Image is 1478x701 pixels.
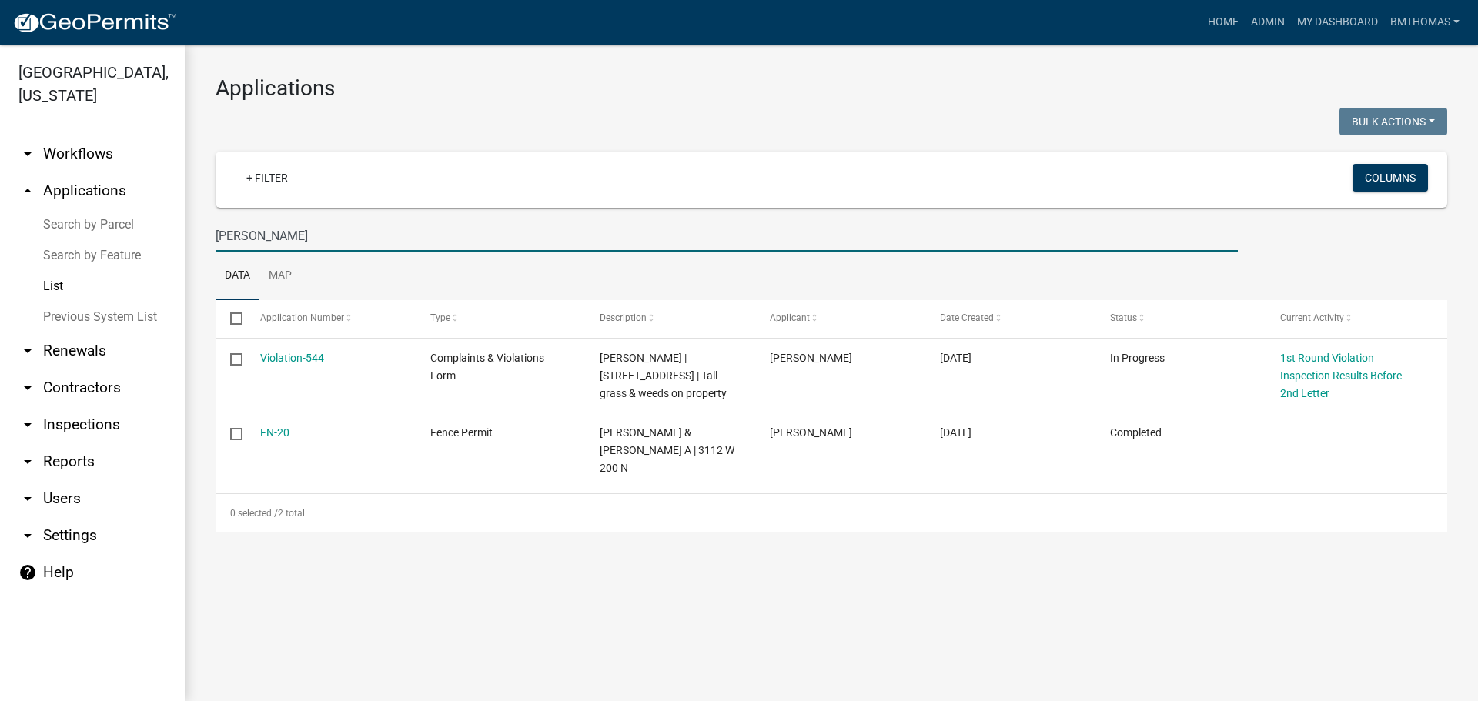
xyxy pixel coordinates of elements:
[18,452,37,471] i: arrow_drop_down
[415,300,585,337] datatable-header-cell: Type
[600,426,734,474] span: Fuller, Gary K & Pamela A | 3112 W 200 N
[1245,8,1291,37] a: Admin
[940,312,994,323] span: Date Created
[18,342,37,360] i: arrow_drop_down
[1266,300,1436,337] datatable-header-cell: Current Activity
[230,508,278,519] span: 0 selected /
[940,352,971,364] span: 08/13/2025
[18,182,37,200] i: arrow_drop_up
[430,426,493,439] span: Fence Permit
[245,300,415,337] datatable-header-cell: Application Number
[1202,8,1245,37] a: Home
[1291,8,1384,37] a: My Dashboard
[216,252,259,301] a: Data
[216,220,1238,252] input: Search for applications
[925,300,1095,337] datatable-header-cell: Date Created
[1280,312,1344,323] span: Current Activity
[430,312,450,323] span: Type
[260,312,344,323] span: Application Number
[18,526,37,545] i: arrow_drop_down
[755,300,925,337] datatable-header-cell: Applicant
[1110,426,1162,439] span: Completed
[216,300,245,337] datatable-header-cell: Select
[770,352,852,364] span: Brooklyn Thomas
[216,75,1447,102] h3: Applications
[260,352,324,364] a: Violation-544
[18,563,37,582] i: help
[430,352,544,382] span: Complaints & Violations Form
[260,426,289,439] a: FN-20
[1384,8,1466,37] a: bmthomas
[770,426,852,439] span: Larry Fuller
[585,300,755,337] datatable-header-cell: Description
[216,494,1447,532] div: 2 total
[259,252,301,301] a: Map
[1095,300,1266,337] datatable-header-cell: Status
[600,312,647,323] span: Description
[770,312,810,323] span: Applicant
[18,416,37,434] i: arrow_drop_down
[18,145,37,163] i: arrow_drop_down
[1339,108,1447,135] button: Bulk Actions
[1110,312,1137,323] span: Status
[1280,352,1402,399] a: 1st Round Violation Inspection Results Before 2nd Letter
[1110,352,1165,364] span: In Progress
[234,164,300,192] a: + Filter
[18,489,37,508] i: arrow_drop_down
[1353,164,1428,192] button: Columns
[600,352,727,399] span: Nelson, Sandra | 3423 W HONEYTREE COURT | Tall grass & weeds on property
[940,426,971,439] span: 06/04/2024
[18,379,37,397] i: arrow_drop_down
